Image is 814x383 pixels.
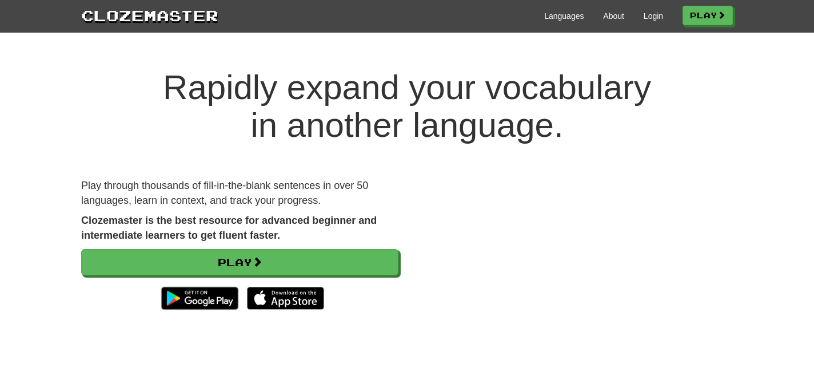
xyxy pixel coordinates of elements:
[603,10,624,22] a: About
[81,215,377,241] strong: Clozemaster is the best resource for advanced beginner and intermediate learners to get fluent fa...
[683,6,733,25] a: Play
[155,281,244,315] img: Get it on Google Play
[81,249,398,275] a: Play
[544,10,584,22] a: Languages
[81,179,398,208] p: Play through thousands of fill-in-the-blank sentences in over 50 languages, learn in context, and...
[644,10,663,22] a: Login
[247,287,324,310] img: Download_on_the_App_Store_Badge_US-UK_135x40-25178aeef6eb6b83b96f5f2d004eda3bffbb37122de64afbaef7...
[81,5,218,26] a: Clozemaster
